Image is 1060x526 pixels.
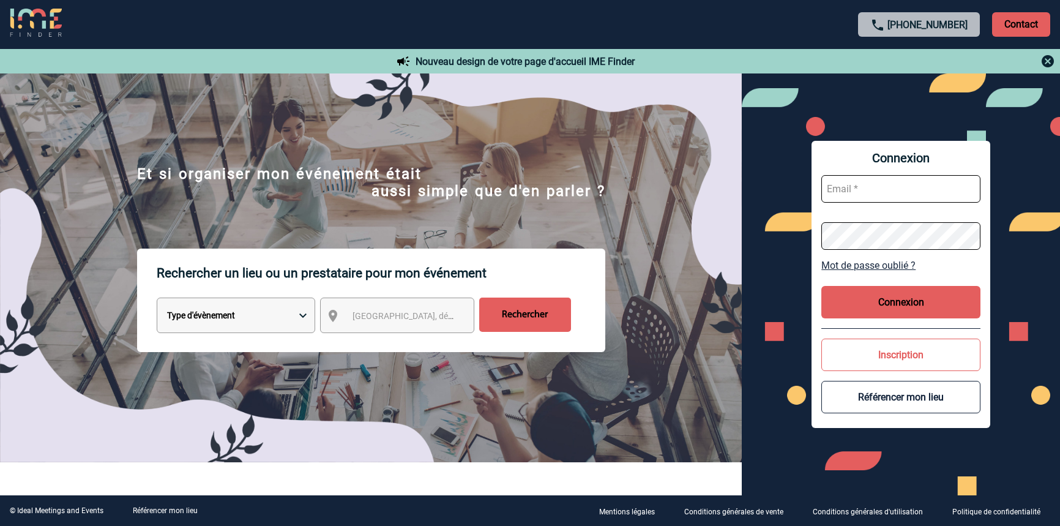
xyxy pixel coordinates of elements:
[821,175,980,203] input: Email *
[479,298,571,332] input: Rechercher
[821,260,980,271] a: Mot de passe oublié ?
[992,12,1050,37] p: Contact
[821,151,980,165] span: Connexion
[813,508,923,516] p: Conditions générales d'utilisation
[157,249,605,298] p: Rechercher un lieu ou un prestataire pour mon événement
[803,505,942,517] a: Conditions générales d'utilisation
[942,505,1060,517] a: Politique de confidentialité
[589,505,674,517] a: Mentions légales
[684,508,783,516] p: Conditions générales de vente
[870,18,885,32] img: call-24-px.png
[674,505,803,517] a: Conditions générales de vente
[599,508,655,516] p: Mentions légales
[10,506,103,515] div: © Ideal Meetings and Events
[887,19,968,31] a: [PHONE_NUMBER]
[821,381,980,413] button: Référencer mon lieu
[133,506,198,515] a: Référencer mon lieu
[952,508,1040,516] p: Politique de confidentialité
[821,339,980,371] button: Inscription
[353,311,523,321] span: [GEOGRAPHIC_DATA], département, région...
[821,286,980,318] button: Connexion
